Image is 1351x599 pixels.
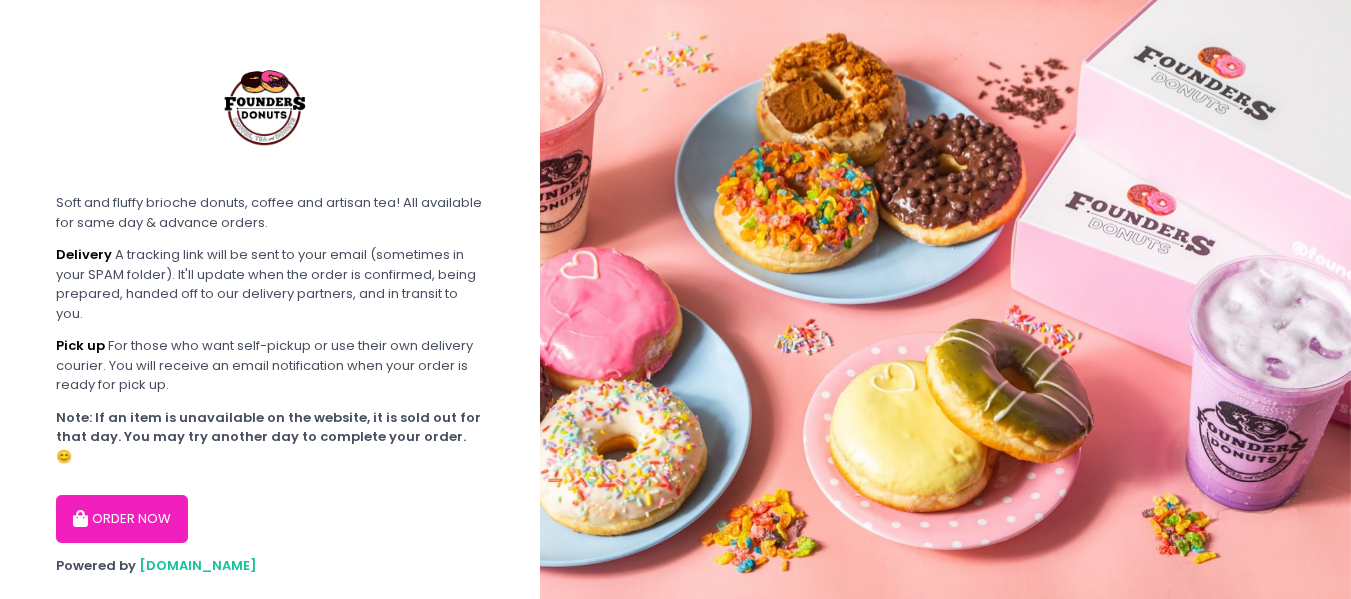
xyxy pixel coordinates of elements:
[56,495,188,543] button: ORDER NOW
[56,336,105,355] b: Pick up
[56,556,484,576] div: Powered by
[192,30,342,180] img: Founders Donuts
[139,556,257,575] a: [DOMAIN_NAME]
[56,408,484,467] div: Note: If an item is unavailable on the website, it is sold out for that day. You may try another ...
[56,336,484,395] div: For those who want self-pickup or use their own delivery courier. You will receive an email notif...
[56,245,484,323] div: A tracking link will be sent to your email (sometimes in your SPAM folder). It'll update when the...
[56,193,484,232] div: Soft and fluffy brioche donuts, coffee and artisan tea! All available for same day & advance orders.
[56,245,112,264] b: Delivery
